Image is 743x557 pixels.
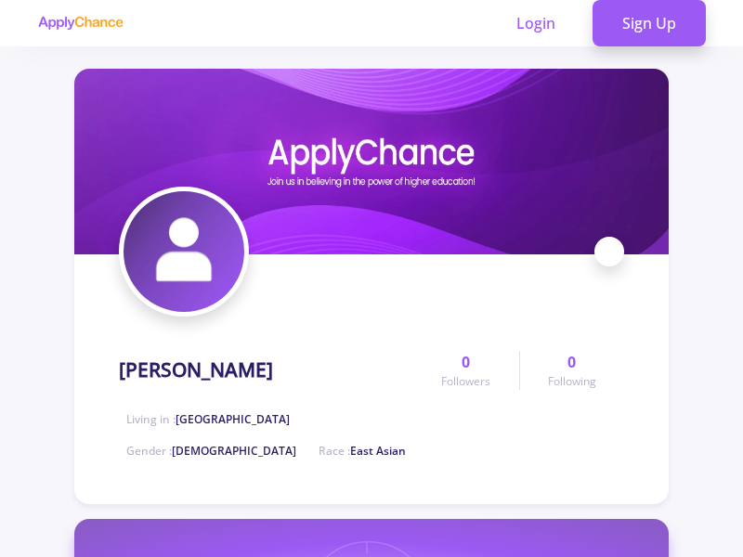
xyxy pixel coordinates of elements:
[119,358,273,382] h1: [PERSON_NAME]
[37,16,124,31] img: applychance logo text only
[74,69,669,254] img: mahsa babaeecover image
[413,351,518,390] a: 0Followers
[176,411,290,427] span: [GEOGRAPHIC_DATA]
[124,191,244,312] img: mahsa babaeeavatar
[519,351,624,390] a: 0Following
[126,411,290,427] span: Living in :
[172,443,296,459] span: [DEMOGRAPHIC_DATA]
[567,351,576,373] span: 0
[441,373,490,390] span: Followers
[350,443,406,459] span: East Asian
[126,443,296,459] span: Gender :
[462,351,470,373] span: 0
[319,443,406,459] span: Race :
[548,373,596,390] span: Following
